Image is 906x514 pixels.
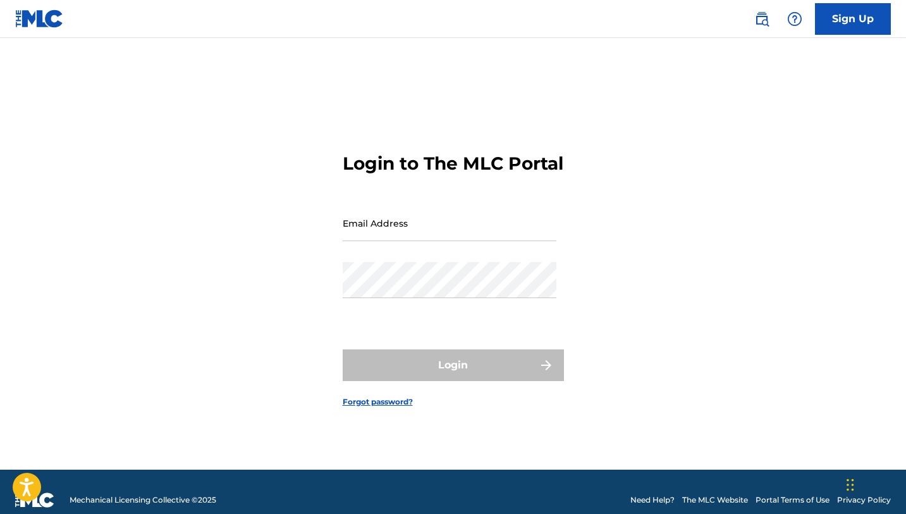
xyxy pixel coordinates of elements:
a: Privacy Policy [837,494,891,506]
a: Forgot password? [343,396,413,408]
iframe: Chat Widget [843,453,906,514]
div: Help [782,6,807,32]
a: The MLC Website [682,494,748,506]
a: Need Help? [630,494,675,506]
img: MLC Logo [15,9,64,28]
img: logo [15,492,54,508]
div: Drag [847,466,854,504]
span: Mechanical Licensing Collective © 2025 [70,494,216,506]
img: help [787,11,802,27]
a: Portal Terms of Use [756,494,829,506]
img: search [754,11,769,27]
h3: Login to The MLC Portal [343,153,563,175]
a: Public Search [749,6,774,32]
a: Sign Up [815,3,891,35]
